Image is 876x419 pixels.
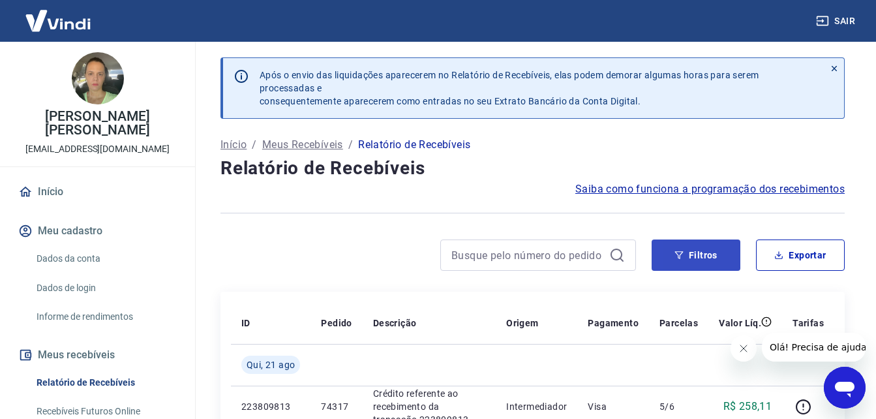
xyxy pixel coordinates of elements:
[588,400,639,413] p: Visa
[575,181,845,197] a: Saiba como funciona a programação dos recebimentos
[813,9,860,33] button: Sair
[16,341,179,369] button: Meus recebíveis
[247,358,295,371] span: Qui, 21 ago
[16,1,100,40] img: Vindi
[241,400,300,413] p: 223809813
[348,137,353,153] p: /
[16,178,179,206] a: Início
[220,155,845,181] h4: Relatório de Recebíveis
[506,317,538,330] p: Origem
[31,275,179,302] a: Dados de login
[373,317,417,330] p: Descrição
[31,303,179,330] a: Informe de rendimentos
[731,335,757,362] iframe: Fechar mensagem
[31,245,179,272] a: Dados da conta
[321,400,352,413] p: 74317
[252,137,256,153] p: /
[25,142,170,156] p: [EMAIL_ADDRESS][DOMAIN_NAME]
[31,369,179,396] a: Relatório de Recebíveis
[321,317,352,330] p: Pedido
[72,52,124,104] img: 15d61fe2-2cf3-463f-abb3-188f2b0ad94a.jpeg
[506,400,567,413] p: Intermediador
[451,245,604,265] input: Busque pelo número do pedido
[220,137,247,153] a: Início
[260,69,814,108] p: Após o envio das liquidações aparecerem no Relatório de Recebíveis, elas podem demorar algumas ho...
[358,137,470,153] p: Relatório de Recebíveis
[262,137,343,153] a: Meus Recebíveis
[659,317,698,330] p: Parcelas
[793,317,824,330] p: Tarifas
[723,399,772,414] p: R$ 258,11
[241,317,250,330] p: ID
[16,217,179,245] button: Meu cadastro
[588,317,639,330] p: Pagamento
[652,240,740,271] button: Filtros
[659,400,698,413] p: 5/6
[824,367,866,409] iframe: Botão para abrir a janela de mensagens
[762,333,866,362] iframe: Mensagem da empresa
[756,240,845,271] button: Exportar
[10,110,185,137] p: [PERSON_NAME] [PERSON_NAME]
[719,317,761,330] p: Valor Líq.
[8,9,110,20] span: Olá! Precisa de ajuda?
